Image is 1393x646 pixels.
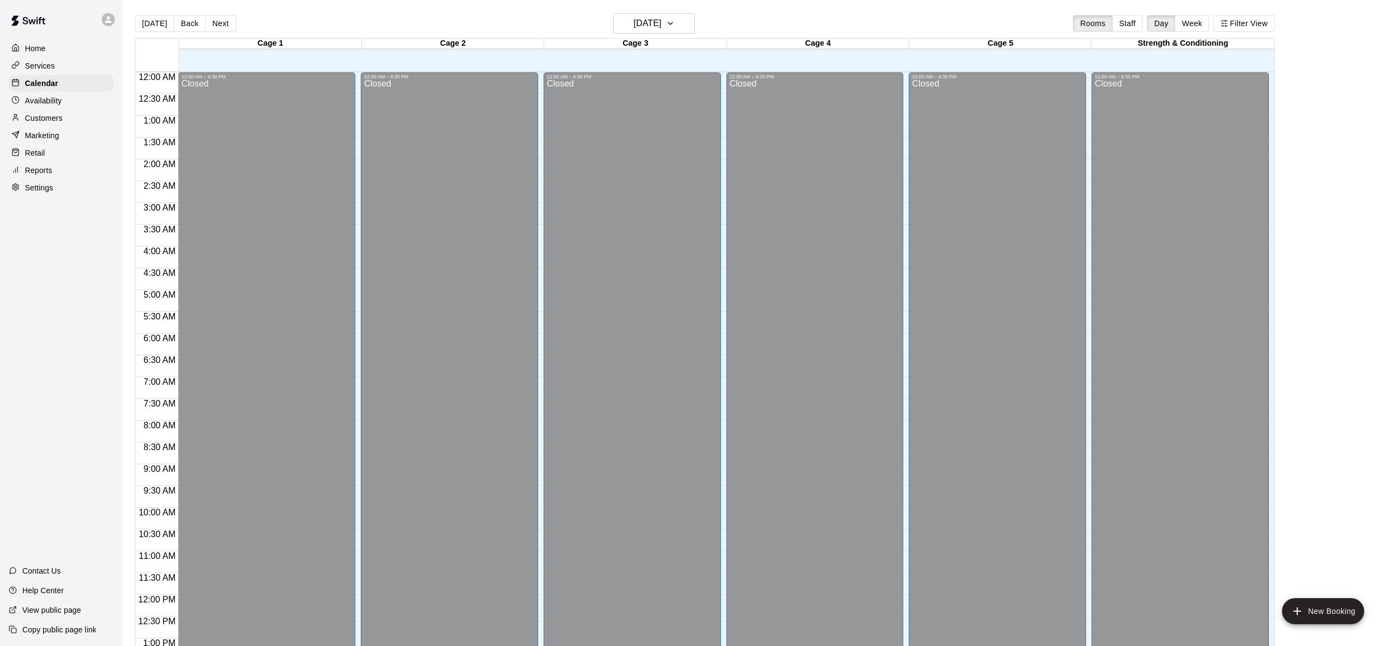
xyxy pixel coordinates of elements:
h6: [DATE] [633,16,661,31]
span: 1:30 AM [141,138,178,147]
span: 4:30 AM [141,268,178,278]
span: 8:30 AM [141,442,178,452]
p: Retail [25,147,45,158]
span: 10:00 AM [136,508,178,517]
span: 2:30 AM [141,181,178,190]
button: Next [205,15,236,32]
div: 12:00 AM – 4:30 PM [1095,74,1266,79]
div: Cage 1 [179,39,361,49]
span: 6:00 AM [141,334,178,343]
button: Back [174,15,206,32]
div: 12:00 AM – 4:30 PM [547,74,718,79]
p: Calendar [25,78,58,89]
span: 12:00 AM [136,72,178,82]
button: Day [1147,15,1175,32]
span: 12:30 PM [135,617,178,626]
span: 6:30 AM [141,355,178,365]
div: Strength & Conditioning [1092,39,1274,49]
a: Calendar [9,75,114,91]
span: 12:00 PM [135,595,178,604]
button: Staff [1112,15,1143,32]
p: Reports [25,165,52,176]
span: 9:00 AM [141,464,178,473]
span: 1:00 AM [141,116,178,125]
button: Week [1175,15,1209,32]
button: [DATE] [135,15,174,32]
div: 12:00 AM – 4:30 PM [730,74,901,79]
div: 12:00 AM – 4:30 PM [181,74,352,79]
p: Services [25,60,55,71]
a: Customers [9,110,114,126]
div: 12:00 AM – 4:30 PM [912,74,1083,79]
button: [DATE] [613,13,695,34]
span: 11:00 AM [136,551,178,561]
p: Availability [25,95,62,106]
a: Reports [9,162,114,179]
button: Rooms [1073,15,1112,32]
div: Cage 3 [544,39,726,49]
span: 2:00 AM [141,159,178,169]
span: 5:30 AM [141,312,178,321]
a: Retail [9,145,114,161]
div: Cage 2 [362,39,544,49]
span: 7:00 AM [141,377,178,386]
a: Marketing [9,127,114,144]
span: 9:30 AM [141,486,178,495]
p: Copy public page link [22,624,96,635]
span: 10:30 AM [136,530,178,539]
button: add [1282,598,1364,624]
span: 12:30 AM [136,94,178,103]
p: Help Center [22,585,64,596]
p: Settings [25,182,53,193]
a: Availability [9,93,114,109]
div: Cage 4 [727,39,909,49]
p: Contact Us [22,565,61,576]
p: Home [25,43,46,54]
span: 5:00 AM [141,290,178,299]
span: 3:30 AM [141,225,178,234]
div: 12:00 AM – 4:30 PM [364,74,535,79]
span: 11:30 AM [136,573,178,582]
p: View public page [22,605,81,616]
span: 8:00 AM [141,421,178,430]
button: Filter View [1213,15,1274,32]
span: 7:30 AM [141,399,178,408]
a: Home [9,40,114,57]
p: Marketing [25,130,59,141]
p: Customers [25,113,63,124]
div: Cage 5 [909,39,1092,49]
a: Services [9,58,114,74]
a: Settings [9,180,114,196]
span: 4:00 AM [141,247,178,256]
span: 3:00 AM [141,203,178,212]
